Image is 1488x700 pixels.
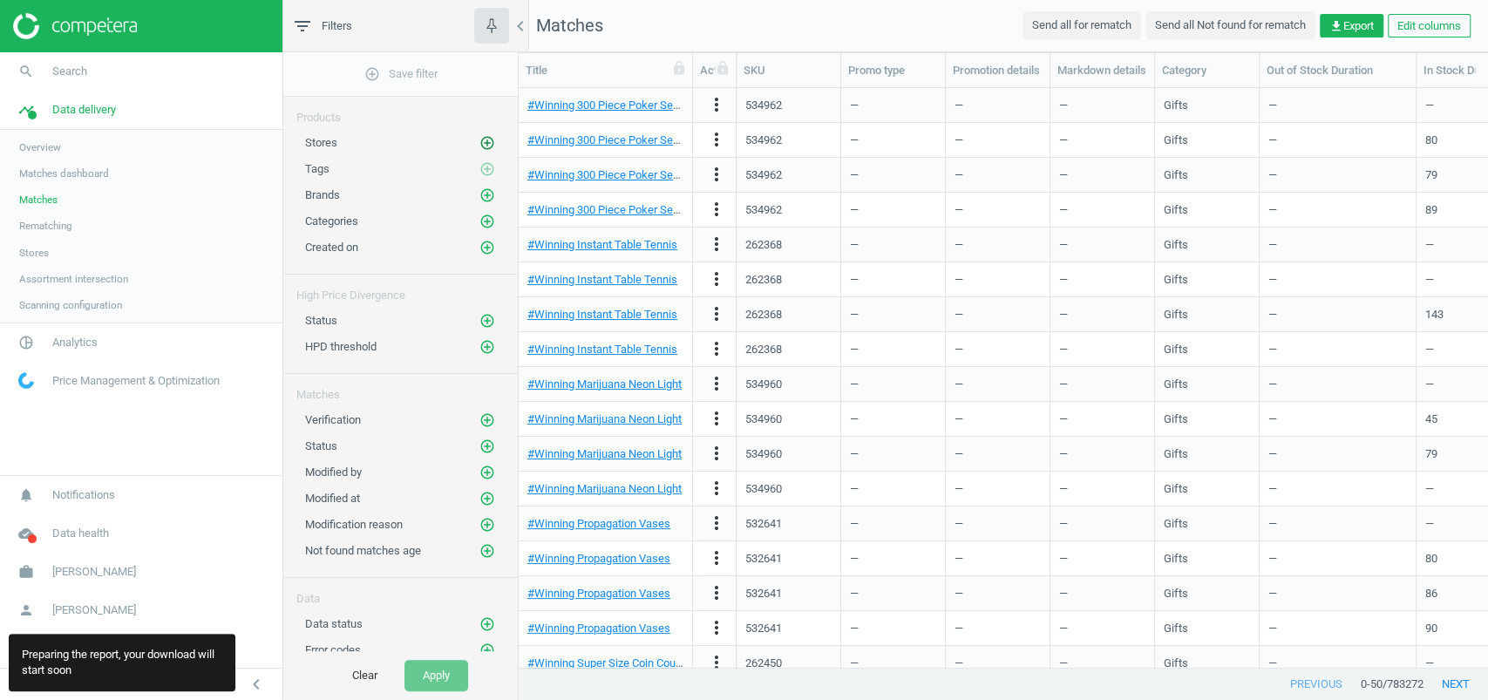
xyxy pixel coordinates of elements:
div: — [1059,160,1145,190]
div: — [955,125,1041,155]
i: more_vert [706,617,727,638]
div: Gifts [1164,446,1188,462]
a: #Winning Instant Table Tennis [527,238,677,251]
div: — [1059,90,1145,120]
button: Apply [404,660,468,691]
button: add_circle_outline [479,438,496,455]
span: Error codes [305,643,361,656]
i: cloud_done [10,517,43,550]
button: Edit columns [1388,14,1471,38]
div: — [1268,369,1407,399]
div: 143 [1425,307,1444,323]
div: 79 [1425,446,1437,462]
span: Status [305,439,337,452]
div: — [850,438,936,469]
a: #Winning Propagation Vases [527,517,670,530]
div: — [955,229,1041,260]
div: Gifts [1164,551,1188,567]
i: person [10,594,43,627]
span: Matches [536,15,603,36]
i: more_vert [706,652,727,673]
div: 532641 [745,551,782,567]
a: #Winning Super Size Coin Counting Jar [527,656,718,669]
span: Verification [305,413,361,426]
i: add_circle_outline [364,66,380,82]
span: Status [305,314,337,327]
div: 80 [1425,133,1437,148]
span: Assortment intersection [19,272,128,286]
div: — [955,508,1041,539]
i: add_circle_outline [479,339,495,355]
span: Price Management & Optimization [52,373,220,389]
div: 45 [1425,411,1437,427]
div: Title [526,63,685,78]
div: 86 [1425,586,1437,601]
div: 262368 [745,342,782,357]
button: more_vert [706,443,727,466]
a: #Winning Instant Table Tennis [527,343,677,356]
div: 534960 [745,411,782,427]
div: 80 [1425,551,1437,567]
a: #Winning Propagation Vases [527,587,670,600]
i: get_app [1329,19,1343,33]
span: Modified by [305,466,362,479]
div: — [850,473,936,504]
span: 0 - 50 [1361,676,1383,692]
a: #Winning Marijuana Neon Light [527,412,682,425]
img: ajHJNr6hYgQAAAAASUVORK5CYII= [13,13,137,39]
button: more_vert [706,94,727,117]
div: SKU [744,63,833,78]
div: Gifts [1164,167,1188,183]
div: — [1268,125,1407,155]
span: Modified at [305,492,360,505]
i: add_circle_outline [479,161,495,177]
div: Gifts [1164,307,1188,323]
div: Gifts [1164,516,1188,532]
i: more_vert [706,478,727,499]
button: more_vert [706,652,727,675]
div: Gifts [1164,133,1188,148]
div: — [1268,194,1407,225]
div: — [1059,648,1145,678]
i: add_circle_outline [479,438,495,454]
a: #Winning 300 Piece Poker Set Including Chips [527,203,755,216]
div: Preparing the report, your download will start soon [9,634,235,691]
a: #Winning 300 Piece Poker Set Including Chips [527,99,755,112]
i: add_circle_outline [479,313,495,329]
button: add_circle_outlineSave filter [283,57,518,92]
i: more_vert [706,164,727,185]
button: previous [1272,669,1361,700]
div: — [1059,194,1145,225]
div: Matches [283,374,518,403]
span: Data delivery [52,102,116,118]
a: #Winning Propagation Vases [527,622,670,635]
i: search [10,55,43,88]
div: — [1268,438,1407,469]
span: Export [1329,18,1374,34]
div: — [955,334,1041,364]
button: more_vert [706,129,727,152]
div: 532641 [745,516,782,532]
i: more_vert [706,129,727,150]
button: Send all Not found for rematch [1145,11,1315,39]
i: more_vert [706,408,727,429]
span: Modification reason [305,518,403,531]
button: add_circle_outline [479,542,496,560]
i: add_circle_outline [479,465,495,480]
div: 90 [1425,621,1437,636]
div: Out of Stock Duration [1267,63,1409,78]
div: Products [283,97,518,126]
div: — [850,404,936,434]
button: add_circle_outline [479,490,496,507]
div: — [1059,578,1145,608]
div: — [1059,473,1145,504]
button: Send all for rematch [1023,11,1141,39]
div: — [850,578,936,608]
div: 89 [1425,202,1437,218]
button: add_circle_outline [479,134,496,152]
i: add_circle_outline [479,412,495,428]
div: 534962 [745,98,782,113]
div: — [955,543,1041,574]
div: — [1059,613,1145,643]
a: #Winning 300 Piece Poker Set Including Chips [527,133,755,146]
